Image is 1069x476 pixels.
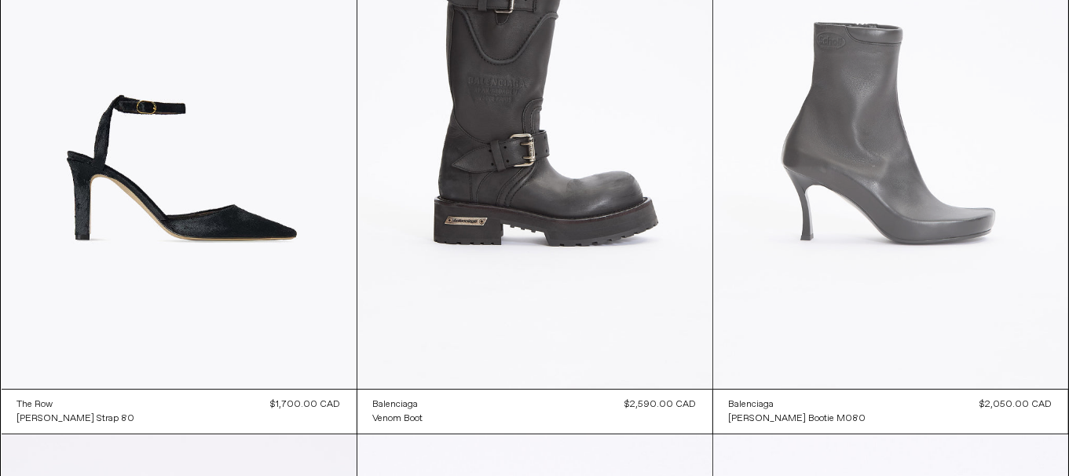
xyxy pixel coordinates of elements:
[729,398,774,412] div: Balenciaga
[980,397,1053,412] div: $2,050.00 CAD
[373,398,419,412] div: Balenciaga
[17,398,53,412] div: The Row
[17,412,135,426] a: [PERSON_NAME] Strap 80
[373,412,423,426] a: Venom Boot
[625,397,697,412] div: $2,590.00 CAD
[17,397,135,412] a: The Row
[271,397,341,412] div: $1,700.00 CAD
[729,412,866,426] a: [PERSON_NAME] Bootie M080
[373,397,423,412] a: Balenciaga
[729,397,866,412] a: Balenciaga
